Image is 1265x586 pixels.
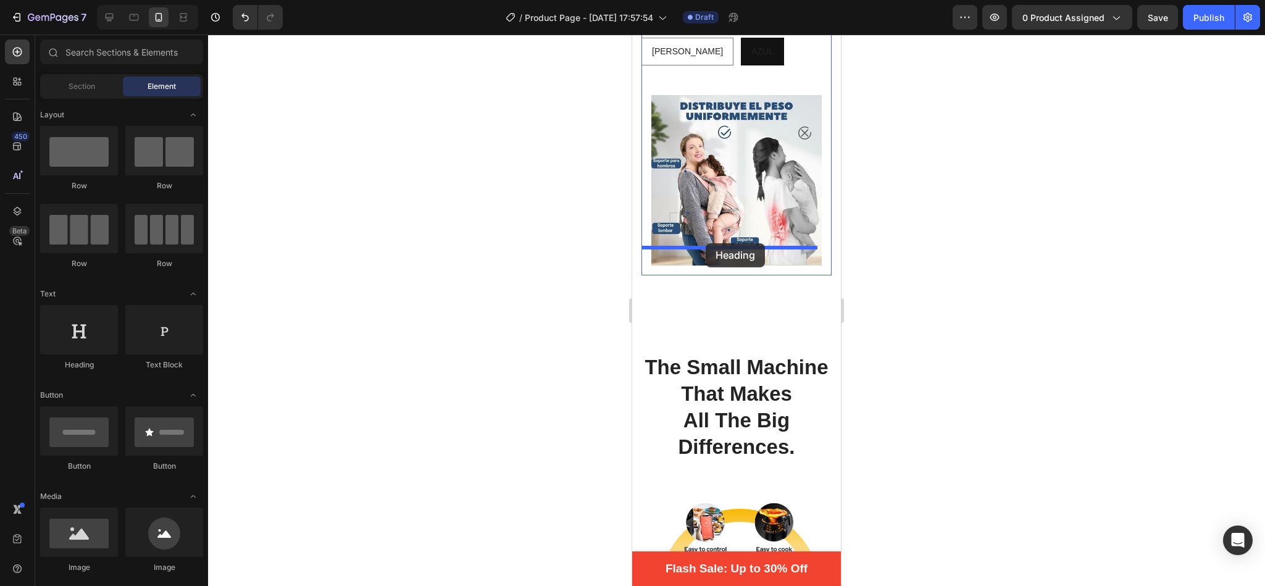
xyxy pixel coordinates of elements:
span: Text [40,288,56,299]
div: Beta [9,226,30,236]
span: Draft [695,12,714,23]
span: Toggle open [183,284,203,304]
div: Button [125,461,203,472]
div: Image [125,562,203,573]
span: Button [40,390,63,401]
span: / [519,11,522,24]
div: Row [125,180,203,191]
span: Toggle open [183,487,203,506]
button: Save [1137,5,1178,30]
div: Row [40,258,118,269]
div: 450 [12,132,30,141]
span: Toggle open [183,105,203,125]
span: Layout [40,109,64,120]
div: Row [40,180,118,191]
div: Image [40,562,118,573]
div: Heading [40,359,118,370]
div: Publish [1193,11,1224,24]
div: Undo/Redo [233,5,283,30]
input: Search Sections & Elements [40,40,203,64]
iframe: Design area [632,35,841,586]
span: Toggle open [183,385,203,405]
div: Button [40,461,118,472]
span: Section [69,81,95,92]
span: Product Page - [DATE] 17:57:54 [525,11,653,24]
span: Media [40,491,62,502]
span: Element [148,81,176,92]
div: Text Block [125,359,203,370]
button: 0 product assigned [1012,5,1132,30]
p: 7 [81,10,86,25]
button: Publish [1183,5,1235,30]
span: Save [1148,12,1168,23]
div: Open Intercom Messenger [1223,525,1253,555]
div: Row [125,258,203,269]
span: 0 product assigned [1022,11,1104,24]
button: 7 [5,5,92,30]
